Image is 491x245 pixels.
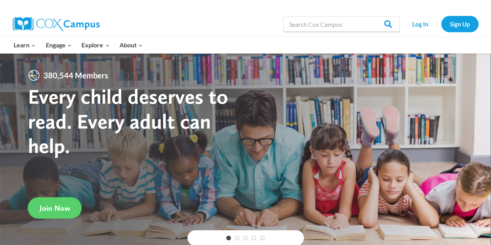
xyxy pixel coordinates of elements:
a: 5 [260,236,265,240]
nav: Primary Navigation [9,37,148,53]
span: Explore [82,40,109,50]
img: Cox Campus [13,17,100,31]
span: Learn [14,40,36,50]
nav: Secondary Navigation [404,16,479,32]
strong: Every child deserves to read. Every adult can help. [28,84,228,158]
a: 3 [243,236,248,240]
input: Search Cox Campus [283,16,400,32]
a: Log In [404,16,437,32]
a: 2 [235,236,239,240]
a: Join Now [28,197,82,219]
a: 4 [252,236,256,240]
span: Engage [46,40,72,50]
a: 1 [226,236,231,240]
span: About [120,40,143,50]
span: 380,544 Members [40,69,111,82]
span: Join Now [40,203,70,213]
a: Sign Up [441,16,479,32]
